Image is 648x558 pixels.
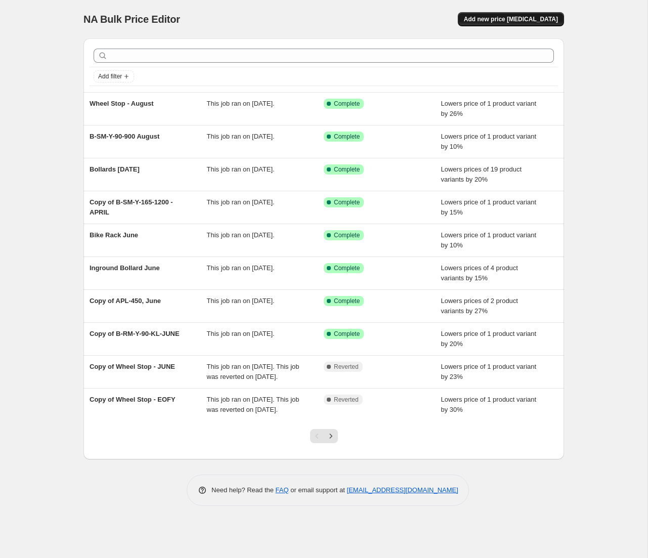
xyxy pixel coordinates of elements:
[207,396,299,413] span: This job ran on [DATE]. This job was reverted on [DATE].
[334,396,359,404] span: Reverted
[441,231,537,249] span: Lowers price of 1 product variant by 10%
[310,429,338,443] nav: Pagination
[441,330,537,348] span: Lowers price of 1 product variant by 20%
[334,231,360,239] span: Complete
[90,330,180,337] span: Copy of B-RM-Y-90-KL-JUNE
[458,12,564,26] button: Add new price [MEDICAL_DATA]
[334,100,360,108] span: Complete
[347,486,458,494] a: [EMAIL_ADDRESS][DOMAIN_NAME]
[90,231,138,239] span: Bike Rack June
[334,363,359,371] span: Reverted
[83,14,180,25] span: NA Bulk Price Editor
[211,486,276,494] span: Need help? Read the
[441,133,537,150] span: Lowers price of 1 product variant by 10%
[98,72,122,80] span: Add filter
[90,264,160,272] span: Inground Bollard June
[207,330,275,337] span: This job ran on [DATE].
[334,330,360,338] span: Complete
[441,363,537,380] span: Lowers price of 1 product variant by 23%
[334,264,360,272] span: Complete
[441,396,537,413] span: Lowers price of 1 product variant by 30%
[441,264,518,282] span: Lowers prices of 4 product variants by 15%
[207,198,275,206] span: This job ran on [DATE].
[441,297,518,315] span: Lowers prices of 2 product variants by 27%
[334,133,360,141] span: Complete
[90,396,176,403] span: Copy of Wheel Stop - EOFY
[334,297,360,305] span: Complete
[207,133,275,140] span: This job ran on [DATE].
[90,133,159,140] span: B-SM-Y-90-900 August
[94,70,134,82] button: Add filter
[90,165,140,173] span: Bollards [DATE]
[334,198,360,206] span: Complete
[334,165,360,174] span: Complete
[441,100,537,117] span: Lowers price of 1 product variant by 26%
[90,297,161,305] span: Copy of APL-450, June
[207,297,275,305] span: This job ran on [DATE].
[441,198,537,216] span: Lowers price of 1 product variant by 15%
[324,429,338,443] button: Next
[464,15,558,23] span: Add new price [MEDICAL_DATA]
[289,486,347,494] span: or email support at
[441,165,522,183] span: Lowers prices of 19 product variants by 20%
[90,100,154,107] span: Wheel Stop - August
[90,363,175,370] span: Copy of Wheel Stop - JUNE
[207,165,275,173] span: This job ran on [DATE].
[207,363,299,380] span: This job ran on [DATE]. This job was reverted on [DATE].
[90,198,173,216] span: Copy of B-SM-Y-165-1200 - APRIL
[207,231,275,239] span: This job ran on [DATE].
[207,100,275,107] span: This job ran on [DATE].
[207,264,275,272] span: This job ran on [DATE].
[276,486,289,494] a: FAQ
